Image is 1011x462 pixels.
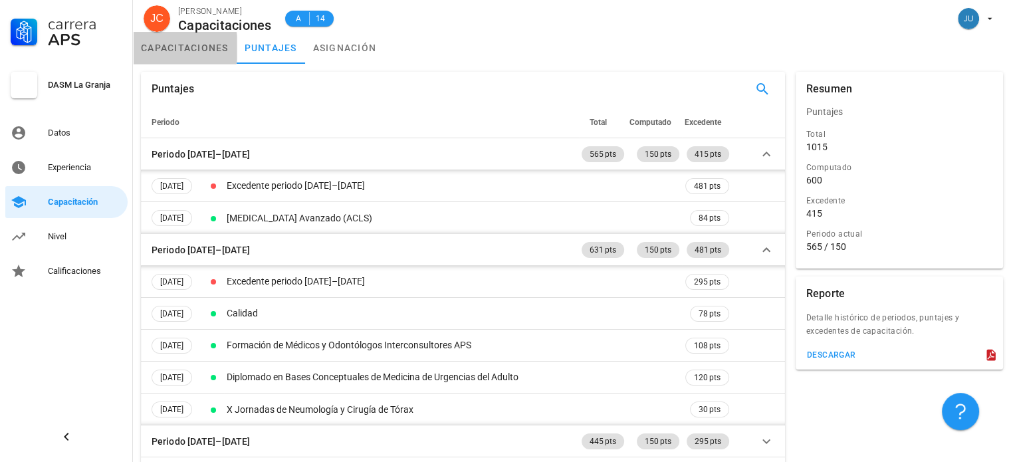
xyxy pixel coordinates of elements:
span: [DATE] [160,402,183,417]
span: [DATE] [160,179,183,193]
th: Periodo [141,106,579,138]
div: Datos [48,128,122,138]
td: Excedente periodo [DATE]–[DATE] [224,266,683,298]
div: Reporte [806,277,845,311]
div: 1015 [806,141,828,153]
div: Resumen [806,72,852,106]
div: Periodo [DATE]–[DATE] [152,147,250,162]
div: 415 [806,207,822,219]
span: 150 pts [645,242,671,258]
td: X Jornadas de Neumología y Cirugía de Tórax [224,394,683,425]
th: Total [579,106,627,138]
td: Excedente periodo [DATE]–[DATE] [224,170,683,202]
div: Capacitaciones [178,18,272,33]
div: Computado [806,161,992,174]
span: 120 pts [694,371,721,384]
span: 481 pts [695,242,721,258]
div: Periodo [DATE]–[DATE] [152,434,250,449]
span: Excedente [685,118,721,127]
span: [DATE] [160,211,183,225]
div: Periodo actual [806,227,992,241]
div: Carrera [48,16,122,32]
td: Diplomado en Bases Conceptuales de Medicina de Urgencias del Adulto [224,362,683,394]
div: [PERSON_NAME] [178,5,272,18]
a: puntajes [237,32,305,64]
div: Excedente [806,194,992,207]
div: Capacitación [48,197,122,207]
span: 295 pts [695,433,721,449]
a: Experiencia [5,152,128,183]
span: A [293,12,304,25]
a: Calificaciones [5,255,128,287]
div: DASM La Granja [48,80,122,90]
div: Nivel [48,231,122,242]
td: [MEDICAL_DATA] Avanzado (ACLS) [224,202,683,234]
span: [DATE] [160,370,183,385]
div: Detalle histórico de periodos, puntajes y excedentes de capacitación. [796,311,1003,346]
span: Periodo [152,118,179,127]
div: descargar [806,350,856,360]
div: avatar [144,5,170,32]
span: 30 pts [699,403,721,416]
span: [DATE] [160,275,183,289]
span: 84 pts [699,211,721,225]
span: [DATE] [160,306,183,321]
div: Puntajes [152,72,194,106]
a: Nivel [5,221,128,253]
a: Datos [5,117,128,149]
div: 600 [806,174,822,186]
span: 481 pts [694,179,721,193]
a: asignación [305,32,385,64]
a: capacitaciones [133,32,237,64]
span: 108 pts [694,339,721,352]
div: 565 / 150 [806,241,992,253]
span: Computado [629,118,671,127]
div: Periodo [DATE]–[DATE] [152,243,250,257]
div: Experiencia [48,162,122,173]
span: 445 pts [590,433,616,449]
div: Puntajes [796,96,1003,128]
td: Calidad [224,298,683,330]
span: 295 pts [694,275,721,289]
div: Calificaciones [48,266,122,277]
button: descargar [801,346,861,364]
span: 78 pts [699,307,721,320]
th: Computado [627,106,682,138]
span: [DATE] [160,338,183,353]
div: avatar [958,8,979,29]
span: 14 [315,12,326,25]
div: Total [806,128,992,141]
span: Total [590,118,607,127]
span: JC [150,5,164,32]
span: 415 pts [695,146,721,162]
a: Capacitación [5,186,128,218]
span: 150 pts [645,433,671,449]
span: 150 pts [645,146,671,162]
span: 565 pts [590,146,616,162]
td: Formación de Médicos y Odontólogos Interconsultores APS [224,330,683,362]
th: Excedente [682,106,732,138]
span: 631 pts [590,242,616,258]
div: APS [48,32,122,48]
